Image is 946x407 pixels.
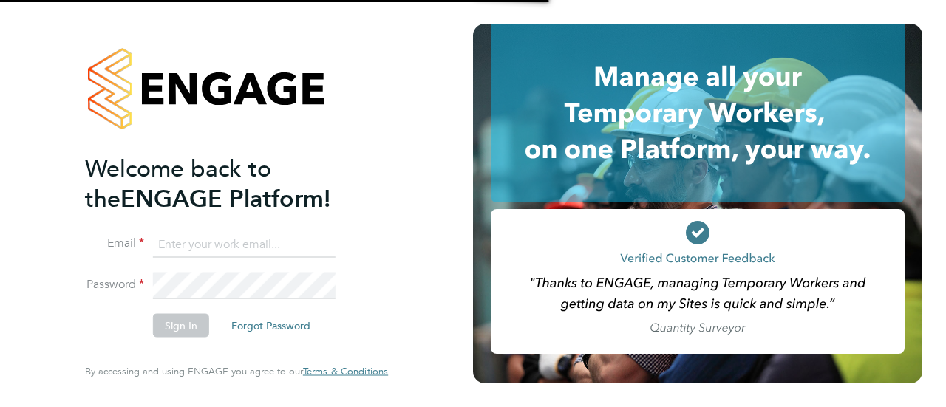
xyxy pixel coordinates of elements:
button: Sign In [153,314,209,338]
span: By accessing and using ENGAGE you agree to our [85,365,388,377]
h2: ENGAGE Platform! [85,153,373,213]
label: Email [85,236,144,251]
input: Enter your work email... [153,231,336,258]
span: Terms & Conditions [303,365,388,377]
label: Password [85,277,144,293]
a: Terms & Conditions [303,366,388,377]
button: Forgot Password [220,314,322,338]
span: Welcome back to the [85,154,271,213]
